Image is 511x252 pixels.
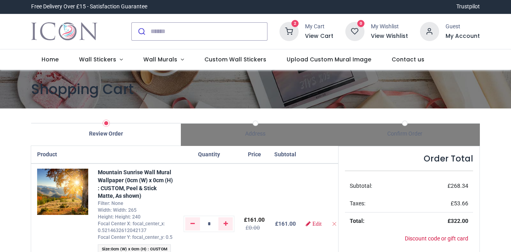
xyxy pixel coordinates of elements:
div: Confirm Order [330,130,479,138]
span: £ [244,217,265,223]
a: My Account [446,32,480,40]
sup: 2 [291,20,299,28]
a: Discount code or gift card [405,235,468,242]
span: £ [451,200,468,207]
span: 0cm (W) x 0cm (H) : CUSTOM [111,246,167,252]
span: 0.00 [249,224,260,231]
a: View Cart [305,32,333,40]
a: Wall Stickers [69,49,133,70]
a: Add one [218,217,233,230]
strong: £ [448,218,468,224]
th: Price [239,146,269,164]
a: Remove from cart [331,220,337,227]
sup: 0 [357,20,365,28]
span: Height: Height: 240 [98,214,141,220]
span: Wall Murals [143,55,177,63]
div: Free Delivery Over £15 - Satisfaction Guarantee [31,3,147,11]
a: Logo of Icon Wall Stickers [31,20,97,43]
a: 0 [345,28,364,34]
div: Address [181,130,330,138]
div: Review Order [31,130,180,138]
span: Home [42,55,59,63]
strong: Total: [350,218,364,224]
span: Contact us [392,55,424,63]
del: £ [246,224,260,231]
div: My Cart [305,23,333,31]
span: Focal Center X: focal_center_x: 0.5214632612042137 [98,221,165,233]
button: Submit [132,23,151,40]
a: Wall Murals [133,49,194,70]
h1: Shopping Cart [31,79,479,99]
td: Subtotal: [345,177,410,195]
span: Custom Wall Stickers [204,55,266,63]
a: Mountain Sunrise Wall Mural Wallpaper (0cm (W) x 0cm (H) : CUSTOM, Peel & Stick Matte, As shown) [98,169,173,199]
th: Subtotal [269,146,301,164]
span: Quantity [198,151,220,157]
span: 161.00 [278,220,296,227]
img: q6YotfgAAAABJRU5ErkJggg== [37,169,88,215]
a: View Wishlist [371,32,408,40]
span: Focal Center Y: focal_center_y: 0.5 [98,234,172,240]
span: Size [102,246,110,252]
span: Filter: None [98,201,123,206]
span: £ [448,183,468,189]
a: 2 [279,28,299,34]
th: Product [31,146,93,164]
span: Width: Width: 265 [98,207,137,213]
span: 268.34 [451,183,468,189]
div: Guest [446,23,480,31]
a: Trustpilot [456,3,480,11]
h4: Order Total [345,153,473,164]
td: Taxes: [345,195,410,213]
span: Wall Stickers [79,55,116,63]
span: Upload Custom Mural Image [287,55,371,63]
span: 322.00 [451,218,468,224]
span: Edit [312,221,321,226]
span: 161.00 [247,217,265,223]
b: £ [275,220,296,227]
img: Icon Wall Stickers [31,20,97,43]
a: Remove one [185,217,200,230]
span: 53.66 [454,200,468,207]
div: My Wishlist [371,23,408,31]
a: Edit [306,221,321,226]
